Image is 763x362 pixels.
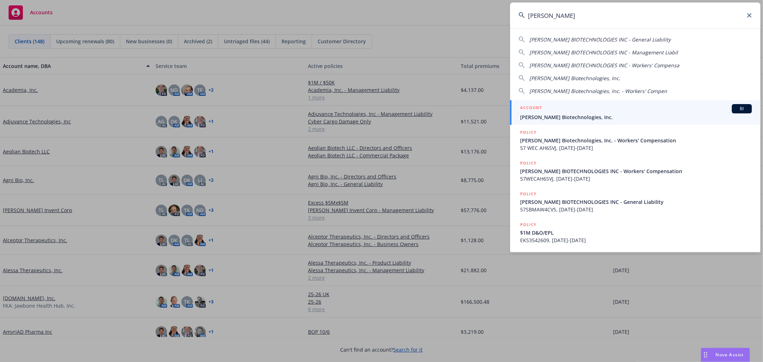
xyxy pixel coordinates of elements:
[520,137,752,144] span: [PERSON_NAME] Biotechnologies, Inc. - Workers' Compensation
[520,229,752,236] span: $1M D&O/EPL
[529,62,679,69] span: [PERSON_NAME] BIOTECHNOLOGIES INC - Workers' Compensa
[520,221,537,228] h5: POLICY
[520,236,752,244] span: EKS3542609, [DATE]-[DATE]
[520,113,752,121] span: [PERSON_NAME] Biotechnologies, Inc.
[520,160,537,167] h5: POLICY
[735,106,749,112] span: BI
[529,75,620,82] span: [PERSON_NAME] Biotechnologies, Inc.
[510,186,760,217] a: POLICY[PERSON_NAME] BIOTECHNOLOGIES INC - General Liability57SBMAW4CVS, [DATE]-[DATE]
[510,3,760,28] input: Search...
[520,175,752,182] span: 57WECAH6SVJ, [DATE]-[DATE]
[529,49,678,56] span: [PERSON_NAME] BIOTECHNOLOGIES INC - Management Liabil
[520,167,752,175] span: [PERSON_NAME] BIOTECHNOLOGIES INC - Workers' Compensation
[716,352,744,358] span: Nova Assist
[520,190,537,197] h5: POLICY
[520,129,537,136] h5: POLICY
[520,206,752,213] span: 57SBMAW4CVS, [DATE]-[DATE]
[529,88,667,94] span: [PERSON_NAME] Biotechnologies, Inc. - Workers' Compen
[520,104,542,113] h5: ACCOUNT
[701,348,710,362] div: Drag to move
[510,217,760,248] a: POLICY$1M D&O/EPLEKS3542609, [DATE]-[DATE]
[520,198,752,206] span: [PERSON_NAME] BIOTECHNOLOGIES INC - General Liability
[510,125,760,156] a: POLICY[PERSON_NAME] Biotechnologies, Inc. - Workers' Compensation57 WEC AH6SVJ, [DATE]-[DATE]
[701,348,750,362] button: Nova Assist
[529,36,671,43] span: [PERSON_NAME] BIOTECHNOLOGIES INC - General Liability
[510,100,760,125] a: ACCOUNTBI[PERSON_NAME] Biotechnologies, Inc.
[510,156,760,186] a: POLICY[PERSON_NAME] BIOTECHNOLOGIES INC - Workers' Compensation57WECAH6SVJ, [DATE]-[DATE]
[520,144,752,152] span: 57 WEC AH6SVJ, [DATE]-[DATE]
